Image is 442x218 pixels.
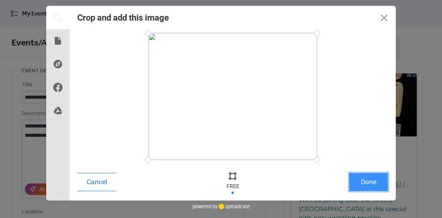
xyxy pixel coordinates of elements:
div: Google Drive [46,99,70,122]
div: Preview [46,6,70,29]
button: Close [372,6,396,29]
div: Local Files [46,29,70,52]
button: Done [349,173,388,191]
div: Crop and add this image [77,13,169,23]
a: uploadcare [218,204,250,209]
div: Direct Link [46,52,70,76]
div: powered by [193,201,250,212]
div: Facebook [46,76,70,99]
button: Cancel [77,173,116,191]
